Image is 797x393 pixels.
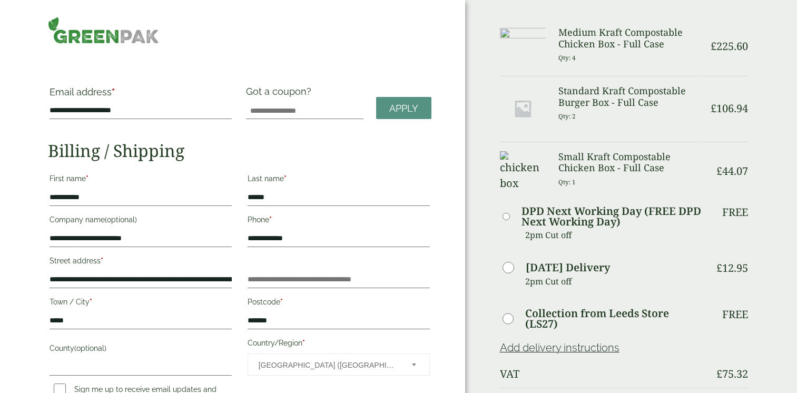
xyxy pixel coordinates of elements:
h2: Billing / Shipping [48,141,431,161]
label: Postcode [248,294,430,312]
bdi: 75.32 [716,367,748,381]
bdi: 106.94 [711,101,748,115]
img: chicken box [500,151,546,191]
span: United Kingdom (UK) [259,354,398,376]
p: 2pm Cut off [525,273,703,289]
abbr: required [86,174,88,183]
label: Company name [50,212,232,230]
label: Last name [248,171,430,189]
img: Placeholder [500,85,546,131]
p: 2pm Cut off [525,227,703,243]
p: Free [722,206,748,219]
label: Email address [50,87,232,102]
label: County [50,341,232,359]
label: Collection from Leeds Store (LS27) [525,308,703,329]
label: Phone [248,212,430,230]
abbr: required [112,86,115,97]
p: Free [722,308,748,321]
span: £ [716,261,722,275]
abbr: required [269,215,272,224]
span: £ [716,367,722,381]
small: Qty: 2 [558,112,576,120]
label: First name [50,171,232,189]
h3: Small Kraft Compostable Chicken Box - Full Case [558,151,703,174]
span: Apply [389,103,418,114]
a: Apply [376,97,431,120]
small: Qty: 1 [558,178,576,186]
abbr: required [101,257,103,265]
bdi: 12.95 [716,261,748,275]
bdi: 225.60 [711,39,748,53]
label: Street address [50,253,232,271]
span: (optional) [105,215,137,224]
h3: Medium Kraft Compostable Chicken Box - Full Case [558,27,703,50]
span: (optional) [74,344,106,352]
label: Got a coupon? [246,86,316,102]
abbr: required [280,298,283,306]
bdi: 44.07 [716,164,748,178]
abbr: required [302,339,305,347]
abbr: required [284,174,287,183]
span: £ [716,164,722,178]
label: DPD Next Working Day (FREE DPD Next Working Day) [522,206,703,227]
span: £ [711,101,716,115]
th: VAT [500,361,703,387]
span: Country/Region [248,353,430,376]
h3: Standard Kraft Compostable Burger Box - Full Case [558,85,703,108]
abbr: required [90,298,92,306]
small: Qty: 4 [558,54,576,62]
a: Add delivery instructions [500,341,619,354]
img: GreenPak Supplies [48,17,159,44]
label: [DATE] Delivery [526,262,610,273]
label: Town / City [50,294,232,312]
label: Country/Region [248,336,430,353]
span: £ [711,39,716,53]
